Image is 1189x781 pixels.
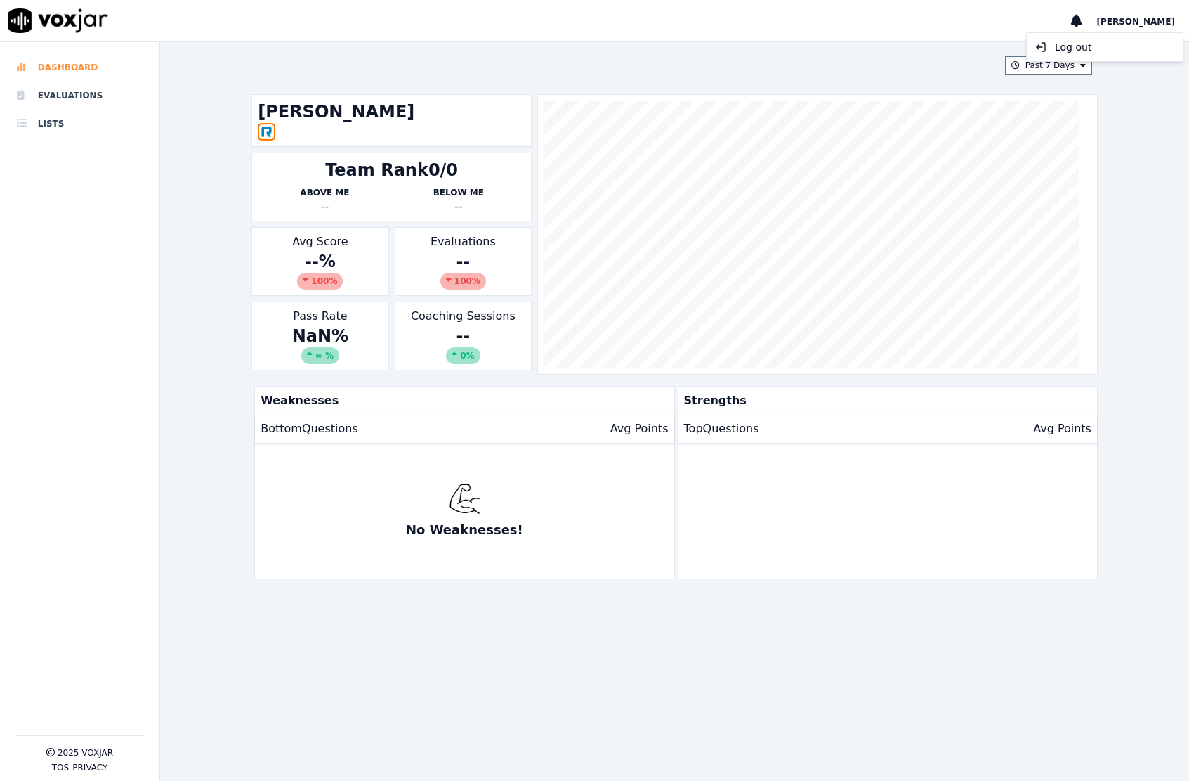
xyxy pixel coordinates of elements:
span: [PERSON_NAME] [1096,17,1175,27]
img: voxjar logo [8,8,108,33]
button: [PERSON_NAME] [1096,13,1189,30]
p: Top Questions [684,420,759,437]
p: Below Me [392,187,525,198]
p: Strengths [678,387,1091,415]
div: Coaching Sessions [395,302,532,370]
img: muscle [449,483,480,515]
p: Above Me [258,187,391,198]
p: No Weaknesses! [406,520,523,540]
a: Evaluations [17,82,143,110]
img: RINGCENTRAL_OFFICE_icon [258,123,275,141]
h1: [PERSON_NAME] [258,101,525,123]
div: [PERSON_NAME] [1026,32,1183,62]
div: Team Rank 0/0 [325,159,458,181]
button: Privacy [72,762,107,773]
p: Weaknesses [255,387,668,415]
div: -- [392,198,525,215]
div: Pass Rate [251,302,388,370]
div: Log out [1030,36,1180,58]
div: 0% [446,347,480,364]
p: 2025 Voxjar [58,747,113,759]
a: Lists [17,110,143,138]
div: Avg Score [251,227,388,296]
div: ∞ % [301,347,339,364]
button: TOS [52,762,69,773]
div: -- [258,198,391,215]
button: Past 7 Days [1005,56,1092,75]
div: 100 % [297,273,343,290]
p: Avg Points [610,420,669,437]
p: Avg Points [1033,420,1091,437]
div: -- % [258,250,382,290]
p: Bottom Questions [261,420,358,437]
div: 100 % [440,273,486,290]
div: NaN % [258,325,382,364]
a: Dashboard [17,53,143,82]
div: -- [401,250,525,290]
div: -- [401,325,525,364]
div: Evaluations [395,227,532,296]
